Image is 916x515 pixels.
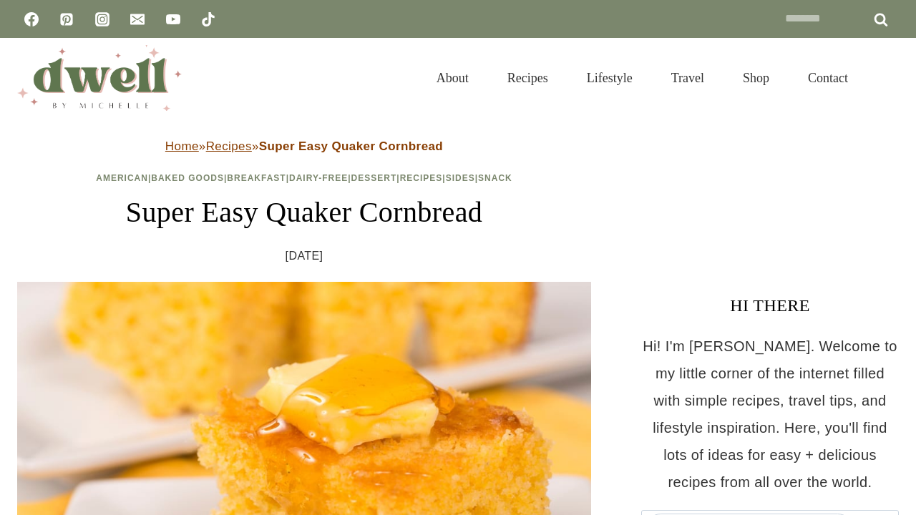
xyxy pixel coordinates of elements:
time: [DATE] [286,245,323,267]
a: Home [165,139,199,153]
a: Pinterest [52,5,81,34]
a: Shop [723,53,789,103]
strong: Super Easy Quaker Cornbread [259,139,443,153]
a: Dessert [351,173,397,183]
a: Facebook [17,5,46,34]
a: Recipes [400,173,443,183]
a: Instagram [88,5,117,34]
h3: HI THERE [641,293,899,318]
a: Contact [789,53,867,103]
a: About [417,53,488,103]
a: Baked Goods [151,173,224,183]
a: Sides [446,173,475,183]
a: Breakfast [227,173,286,183]
img: DWELL by michelle [17,45,182,111]
a: American [96,173,148,183]
p: Hi! I'm [PERSON_NAME]. Welcome to my little corner of the internet filled with simple recipes, tr... [641,333,899,496]
a: Travel [652,53,723,103]
a: Lifestyle [567,53,652,103]
span: | | | | | | | [96,173,512,183]
a: Recipes [206,139,252,153]
a: Email [123,5,152,34]
a: YouTube [159,5,187,34]
button: View Search Form [874,66,899,90]
nav: Primary Navigation [417,53,867,103]
a: Snack [478,173,512,183]
h1: Super Easy Quaker Cornbread [17,191,591,234]
a: Dairy-Free [289,173,348,183]
a: TikTok [194,5,223,34]
span: » » [165,139,443,153]
a: Recipes [488,53,567,103]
